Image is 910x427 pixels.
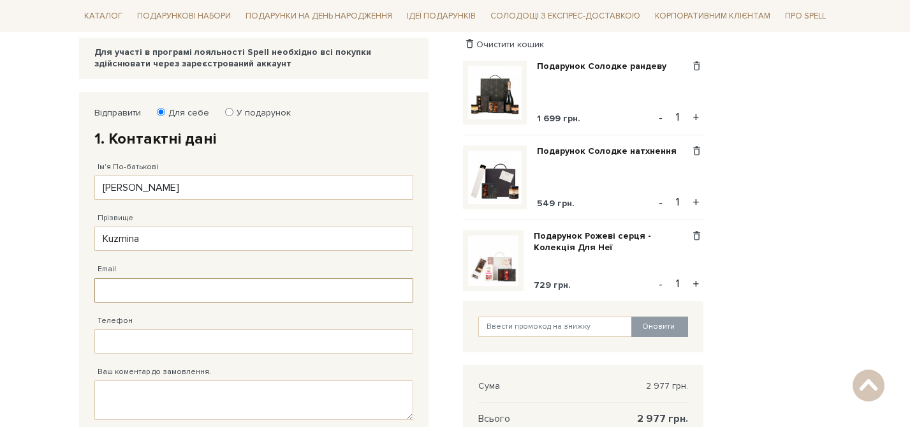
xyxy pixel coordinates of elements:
input: У подарунок [225,108,233,116]
label: Телефон [98,315,133,327]
span: Всього [478,413,510,424]
span: Ідеї подарунків [402,6,481,26]
button: + [689,274,703,294]
img: Подарунок Солодке рандеву [468,66,522,119]
label: Відправити [94,107,141,119]
span: 2 977 грн. [646,380,688,392]
a: Солодощі з експрес-доставкою [485,5,645,27]
span: Сума [478,380,500,392]
img: Подарунок Солодке натхнення [468,151,522,204]
button: - [654,274,667,294]
h2: 1. Контактні дані [94,129,413,149]
label: У подарунок [228,107,291,119]
a: Подарунок Солодке рандеву [537,61,676,72]
label: Ваш коментар до замовлення. [98,366,211,378]
button: - [654,193,667,212]
span: Подарункові набори [132,6,236,26]
span: 2 977 грн. [637,413,688,424]
img: Подарунок Рожеві серця - Колекція Для Неї [468,236,518,286]
a: Корпоративним клієнтам [650,5,775,27]
div: Для участі в програмі лояльності Spell необхідно всі покупки здійснювати через зареєстрований акк... [94,47,413,70]
a: Подарунок Солодке натхнення [537,146,686,157]
input: Ввести промокод на знижку [478,317,633,337]
label: Ім'я По-батькові [98,161,158,173]
input: Для себе [157,108,165,116]
span: Про Spell [780,6,831,26]
label: Для себе [160,107,209,119]
button: Оновити [631,317,688,337]
span: Каталог [79,6,128,26]
a: Подарунок Рожеві серця - Колекція Для Неї [534,230,690,253]
button: + [689,108,703,127]
label: Прізвище [98,213,133,224]
div: Очистити кошик [463,38,703,50]
button: + [689,193,703,212]
button: - [654,108,667,127]
span: 729 грн. [534,280,571,290]
span: 549 грн. [537,198,575,209]
label: Email [98,264,116,275]
span: 1 699 грн. [537,113,580,124]
span: Подарунки на День народження [240,6,397,26]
